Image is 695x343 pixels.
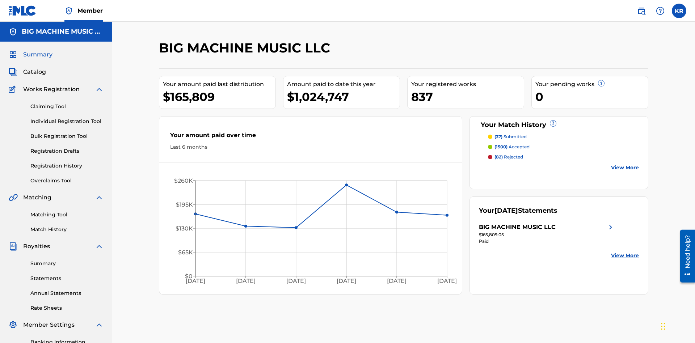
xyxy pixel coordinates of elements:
[236,278,256,285] tspan: [DATE]
[23,321,75,329] span: Member Settings
[30,304,104,312] a: Rate Sheets
[479,223,615,245] a: BIG MACHINE MUSIC LLCright chevron icon$165,809.05Paid
[479,120,639,130] div: Your Match History
[30,211,104,219] a: Matching Tool
[30,177,104,185] a: Overclaims Tool
[479,223,556,232] div: BIG MACHINE MUSIC LLC
[178,249,193,256] tspan: $65K
[95,193,104,202] img: expand
[675,227,695,286] iframe: Resource Center
[494,154,503,160] span: (82)
[488,154,639,160] a: (82) rejected
[9,5,37,16] img: MLC Logo
[479,232,615,238] div: $165,809.05
[606,223,615,232] img: right chevron icon
[95,85,104,94] img: expand
[411,89,524,105] div: 837
[637,7,646,15] img: search
[95,242,104,251] img: expand
[634,4,649,18] a: Public Search
[30,132,104,140] a: Bulk Registration Tool
[611,164,639,171] a: View More
[170,131,451,143] div: Your amount paid over time
[550,120,556,126] span: ?
[286,278,306,285] tspan: [DATE]
[170,143,451,151] div: Last 6 months
[488,144,639,150] a: (1500) accepted
[9,27,17,36] img: Accounts
[30,260,104,267] a: Summary
[9,50,52,59] a: SummarySummary
[494,154,523,160] p: rejected
[64,7,73,15] img: Top Rightsholder
[23,85,80,94] span: Works Registration
[9,85,18,94] img: Works Registration
[438,278,457,285] tspan: [DATE]
[611,252,639,259] a: View More
[287,80,400,89] div: Amount paid to date this year
[30,275,104,282] a: Statements
[23,50,52,59] span: Summary
[656,7,665,15] img: help
[387,278,407,285] tspan: [DATE]
[30,289,104,297] a: Annual Statements
[176,201,193,208] tspan: $195K
[672,4,686,18] div: User Menu
[661,316,665,337] div: Drag
[488,134,639,140] a: (37) submitted
[9,68,17,76] img: Catalog
[411,80,524,89] div: Your registered works
[479,206,557,216] div: Your Statements
[23,242,50,251] span: Royalties
[9,242,17,251] img: Royalties
[287,89,400,105] div: $1,024,747
[598,80,604,86] span: ?
[174,177,193,184] tspan: $260K
[9,50,17,59] img: Summary
[535,80,648,89] div: Your pending works
[30,162,104,170] a: Registration History
[163,80,275,89] div: Your amount paid last distribution
[30,103,104,110] a: Claiming Tool
[494,134,527,140] p: submitted
[494,144,530,150] p: accepted
[159,40,334,56] h2: BIG MACHINE MUSIC LLC
[30,226,104,233] a: Match History
[176,225,193,232] tspan: $130K
[535,89,648,105] div: 0
[494,144,507,149] span: (1500)
[494,207,518,215] span: [DATE]
[77,7,103,15] span: Member
[186,278,205,285] tspan: [DATE]
[659,308,695,343] iframe: Chat Widget
[337,278,356,285] tspan: [DATE]
[23,193,51,202] span: Matching
[494,134,502,139] span: (37)
[9,321,17,329] img: Member Settings
[22,27,104,36] h5: BIG MACHINE MUSIC LLC
[23,68,46,76] span: Catalog
[653,4,667,18] div: Help
[185,273,193,280] tspan: $0
[163,89,275,105] div: $165,809
[9,68,46,76] a: CatalogCatalog
[9,193,18,202] img: Matching
[30,147,104,155] a: Registration Drafts
[479,238,615,245] div: Paid
[30,118,104,125] a: Individual Registration Tool
[95,321,104,329] img: expand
